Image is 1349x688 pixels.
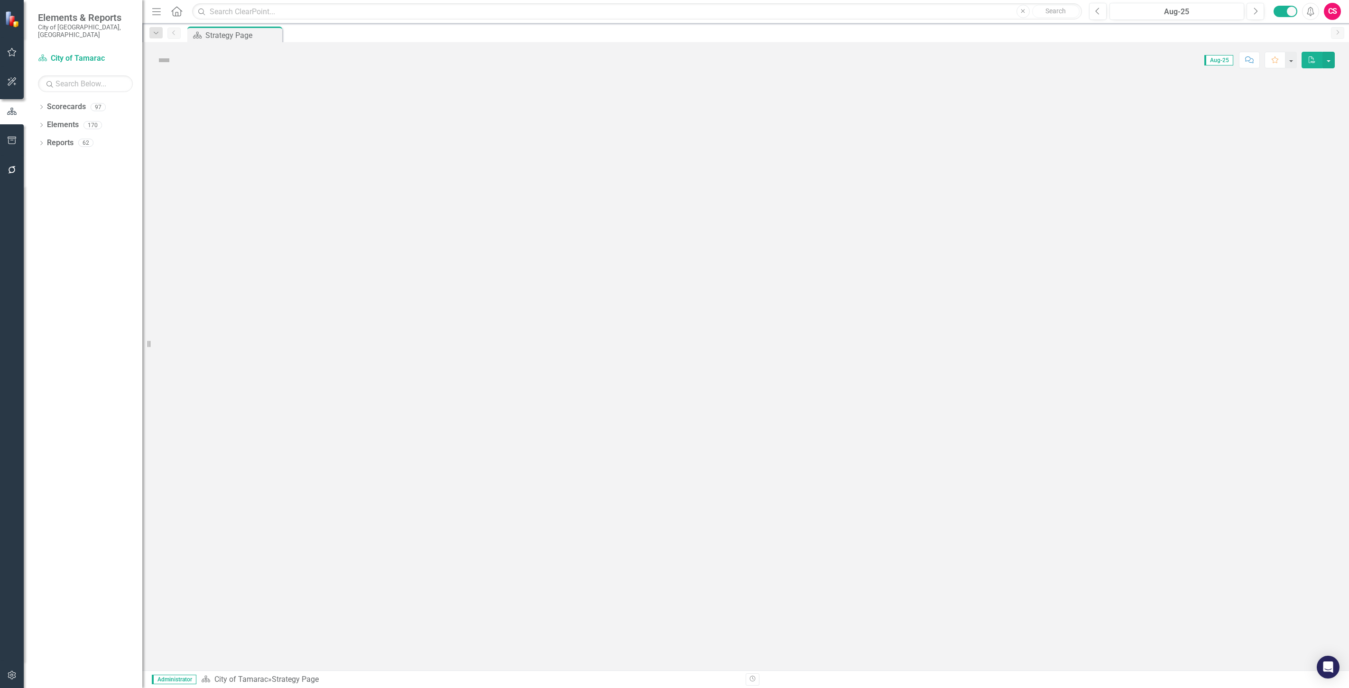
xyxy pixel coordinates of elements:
a: Reports [47,138,74,149]
button: Aug-25 [1109,3,1244,20]
a: Elements [47,120,79,130]
div: 62 [78,139,93,147]
img: ClearPoint Strategy [5,11,21,28]
div: Open Intercom Messenger [1317,656,1340,679]
span: Administrator [152,675,196,684]
div: 170 [83,121,102,129]
a: City of Tamarac [214,675,268,684]
a: Scorecards [47,102,86,112]
div: Aug-25 [1113,6,1241,18]
div: Strategy Page [272,675,319,684]
img: Not Defined [157,53,172,68]
div: Strategy Page [205,29,280,41]
input: Search ClearPoint... [192,3,1082,20]
span: Aug-25 [1204,55,1233,65]
span: Search [1045,7,1066,15]
a: City of Tamarac [38,53,133,64]
div: 97 [91,103,106,111]
div: » [201,674,739,685]
small: City of [GEOGRAPHIC_DATA], [GEOGRAPHIC_DATA] [38,23,133,39]
button: Search [1032,5,1080,18]
span: Elements & Reports [38,12,133,23]
button: CS [1324,3,1341,20]
input: Search Below... [38,75,133,92]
